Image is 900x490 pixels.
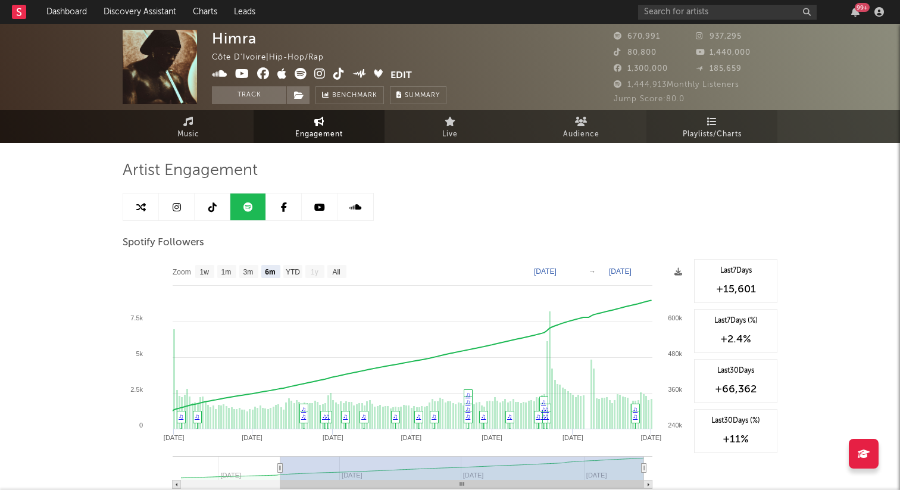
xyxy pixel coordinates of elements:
a: ♫ [633,405,637,413]
span: Artist Engagement [123,164,258,178]
a: ♫ [541,413,546,420]
div: +2.4 % [701,332,771,347]
text: [DATE] [562,434,583,441]
div: 99 + [855,3,870,12]
div: Last 7 Days [701,266,771,276]
text: [DATE] [534,267,557,276]
text: 360k [668,386,682,393]
text: [DATE] [401,434,421,441]
button: Track [212,86,286,104]
span: 185,659 [696,65,742,73]
span: Summary [405,92,440,99]
span: Audience [563,127,599,142]
a: ♫ [195,413,199,420]
text: 1m [221,268,232,276]
text: [DATE] [164,434,185,441]
text: 7.5k [130,314,143,322]
text: 3m [243,268,254,276]
input: Search for artists [638,5,817,20]
text: All [332,268,340,276]
span: Spotify Followers [123,236,204,250]
text: [DATE] [323,434,343,441]
a: Benchmark [315,86,384,104]
div: Last 7 Days (%) [701,316,771,326]
a: ♫ [507,413,512,420]
button: 99+ [851,7,860,17]
text: [DATE] [640,434,661,441]
text: 480k [668,350,682,357]
span: 80,800 [614,49,657,57]
span: Music [177,127,199,142]
div: Last 30 Days (%) [701,416,771,426]
a: ♫ [541,405,546,413]
a: ♫ [343,413,348,420]
a: ♫ [301,405,306,413]
span: 1,300,000 [614,65,668,73]
div: +15,601 [701,282,771,297]
a: ♫ [301,413,306,420]
span: 1,444,913 Monthly Listeners [614,81,739,89]
a: ♫ [544,413,549,420]
div: +66,362 [701,382,771,397]
a: ♫ [416,413,421,420]
text: [DATE] [609,267,632,276]
div: +11 % [701,432,771,447]
span: Live [442,127,458,142]
text: 1w [200,268,210,276]
text: 600k [668,314,682,322]
button: Edit [390,68,412,83]
a: ♫ [432,413,436,420]
button: Summary [390,86,446,104]
a: ♫ [541,398,546,405]
a: Engagement [254,110,385,143]
text: 6m [265,268,275,276]
span: 1,440,000 [696,49,751,57]
span: Jump Score: 80.0 [614,95,685,103]
a: ♫ [361,413,366,420]
text: [DATE] [242,434,262,441]
div: Last 30 Days [701,366,771,376]
a: Live [385,110,515,143]
text: 1y [311,268,318,276]
text: YTD [286,268,300,276]
text: 0 [139,422,143,429]
a: Music [123,110,254,143]
a: Audience [515,110,646,143]
a: ♫ [465,398,470,405]
a: ♫ [465,391,470,398]
text: [DATE] [482,434,502,441]
a: ♫ [179,413,183,420]
text: → [589,267,596,276]
a: ♫ [536,413,540,420]
a: ♫ [325,413,330,420]
span: Benchmark [332,89,377,103]
span: 670,991 [614,33,660,40]
text: 2.5k [130,386,143,393]
a: ♫ [481,413,486,420]
text: 5k [136,350,143,357]
span: 937,295 [696,33,742,40]
div: Côte d'Ivoire | Hip-Hop/Rap [212,51,337,65]
a: ♫ [465,405,470,413]
span: Playlists/Charts [683,127,742,142]
a: ♫ [633,413,637,420]
text: Zoom [173,268,191,276]
span: Engagement [295,127,343,142]
a: Playlists/Charts [646,110,777,143]
a: ♫ [465,413,470,420]
a: ♫ [544,405,549,413]
a: ♫ [393,413,398,420]
text: 240k [668,422,682,429]
a: ♫ [322,413,327,420]
div: Himra [212,30,257,47]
